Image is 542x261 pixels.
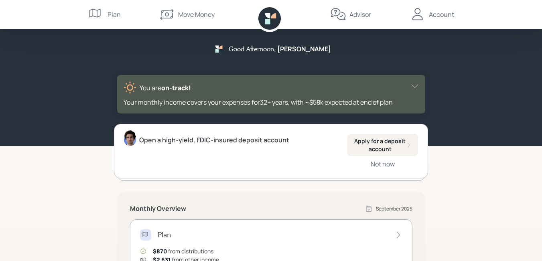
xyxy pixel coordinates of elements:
[161,83,191,92] span: on‑track!
[376,205,412,212] div: September 2025
[124,130,136,146] img: harrison-schaefer-headshot-2.png
[153,247,167,255] span: $870
[153,247,213,255] div: from distributions
[140,83,191,93] div: You are
[371,160,395,168] div: Not now
[354,137,412,153] div: Apply for a deposit account
[429,10,454,19] div: Account
[130,205,186,212] h5: Monthly Overview
[124,81,136,94] img: sunny-XHVQM73Q.digested.png
[229,45,276,53] h5: Good Afternoon ,
[158,231,171,239] h4: Plan
[124,97,419,107] div: Your monthly income covers your expenses for 32 + years , with ~$58k expected at end of plan
[108,10,121,19] div: Plan
[347,134,418,156] button: Apply for a deposit account
[277,45,331,53] h5: [PERSON_NAME]
[178,10,215,19] div: Move Money
[349,10,371,19] div: Advisor
[139,135,289,145] div: Open a high-yield, FDIC-insured deposit account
